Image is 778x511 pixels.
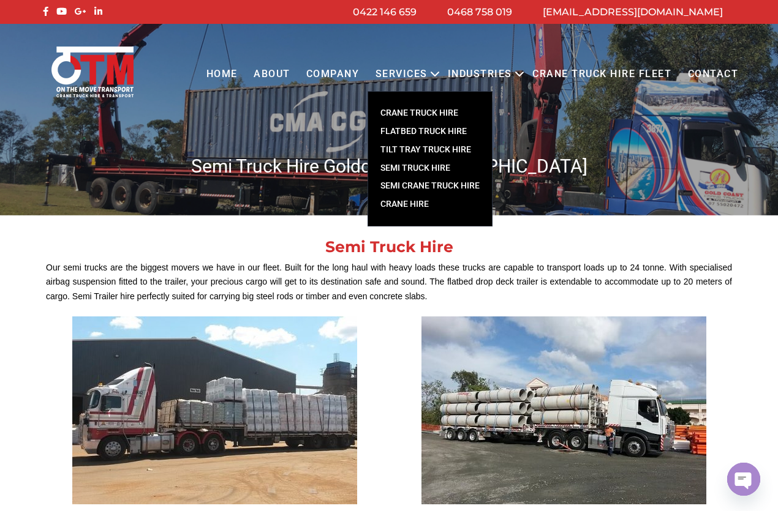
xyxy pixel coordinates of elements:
[46,261,732,304] p: Our semi trucks are the biggest movers we have in our fleet. Built for the long haul with heavy l...
[298,58,368,91] a: COMPANY
[246,58,298,91] a: About
[72,316,357,504] img: Semi-Truck Hire Goldcoast Brisbane I Flatbed Truck with Hiab Hire
[368,195,492,214] a: Crane Hire
[368,159,492,177] a: SEMI TRUCK HIRE
[543,6,723,18] a: [EMAIL_ADDRESS][DOMAIN_NAME]
[524,58,679,91] a: Crane Truck Hire Fleet
[368,177,492,195] a: SEMI CRANE TRUCK HIRE
[368,58,436,91] a: Services
[368,104,492,122] a: CRANE TRUCK HIRE
[49,45,136,99] img: Otmtransport
[198,58,245,91] a: Home
[447,6,512,18] a: 0468 758 019
[40,239,738,255] h2: Semi Truck Hire
[368,122,492,141] a: FLATBED TRUCK HIRE
[353,6,417,18] a: 0422 146 659
[679,58,746,91] a: Contact
[440,58,520,91] a: Industries
[421,316,706,504] img: Semi-Truck Hire Goldcoast Brisbane I Flatbed Truck with Hiab
[368,141,492,159] a: TILT TRAY TRUCK HIRE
